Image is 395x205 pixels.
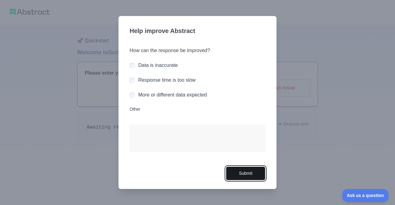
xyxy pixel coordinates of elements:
[130,23,265,39] h3: Help improve Abstract
[138,92,207,97] label: More or different data expected
[226,166,265,180] button: Submit
[130,106,265,112] label: Other
[342,189,389,202] iframe: Toggle Customer Support
[130,47,265,54] h3: How can the response be improved?
[138,63,178,68] label: Data is inaccurate
[138,77,196,83] label: Response time is too slow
